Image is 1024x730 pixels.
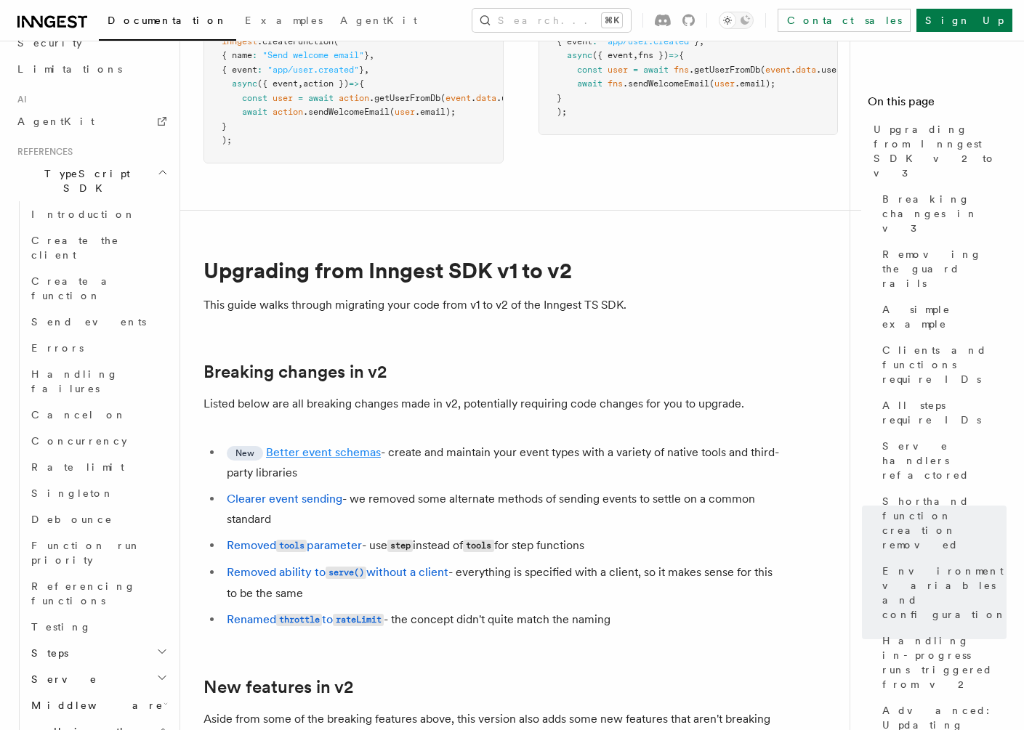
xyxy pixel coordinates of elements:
li: - everything is specified with a client, so it makes sense for this to be the same [222,562,785,604]
a: Referencing functions [25,573,171,614]
span: => [349,78,359,89]
a: Examples [236,4,331,39]
li: - create and maintain your event types with a variety of native tools and third-party libraries [222,431,785,483]
span: ( [440,93,446,103]
a: Shorthand function creation removed [876,488,1007,558]
span: user [273,93,293,103]
span: .email); [415,107,456,117]
span: = [633,65,638,75]
span: fns }) [638,50,669,60]
span: , [369,50,374,60]
a: Create the client [25,227,171,268]
span: A simple example [882,302,1007,331]
span: Function run priority [31,540,141,566]
span: TypeScript SDK [12,166,157,195]
span: Shorthand function creation removed [882,494,1007,552]
span: } [694,36,699,46]
span: ( [334,36,339,46]
a: Send events [25,309,171,335]
span: : [257,65,262,75]
span: , [298,78,303,89]
span: Create the client [31,235,119,261]
span: , [633,50,638,60]
code: step [387,540,413,552]
span: "Send welcome email" [262,50,364,60]
span: const [242,93,267,103]
span: ); [557,107,567,117]
span: await [643,65,669,75]
span: ( [709,78,714,89]
h1: Upgrading from Inngest SDK v1 to v2 [203,257,785,283]
a: Breaking changes in v3 [876,186,1007,241]
span: AgentKit [340,15,417,26]
a: Handling failures [25,361,171,402]
a: Breaking changes in v2 [203,362,387,382]
span: "app/user.created" [267,65,359,75]
span: { [679,50,684,60]
span: event [446,93,471,103]
span: async [567,50,592,60]
span: New [235,447,254,459]
span: Limitations [17,63,122,75]
span: inngest [222,36,257,46]
a: Debounce [25,506,171,532]
a: Environment variables and configuration [876,558,1007,628]
a: Documentation [99,4,236,41]
span: "app/user.created" [602,36,694,46]
span: . [791,65,796,75]
a: Clearer event sending [227,492,342,506]
a: Concurrency [25,428,171,454]
a: Singleton [25,480,171,506]
span: { event [557,36,592,46]
span: await [577,78,602,89]
button: Toggle dark mode [719,12,754,29]
a: New features in v2 [203,677,353,697]
span: ({ event [592,50,633,60]
span: Serve handlers refactored [882,439,1007,482]
button: Serve [25,666,171,692]
span: fns [608,78,623,89]
a: Removing the guard rails [876,241,1007,296]
a: AgentKit [12,108,171,134]
span: .sendWelcomeEmail [303,107,390,117]
span: .createFunction [257,36,334,46]
a: Introduction [25,201,171,227]
span: data [476,93,496,103]
span: Singleton [31,487,114,499]
span: : [592,36,597,46]
span: References [12,146,73,158]
a: All steps require IDs [876,392,1007,433]
span: Documentation [108,15,227,26]
span: , [699,36,704,46]
span: Examples [245,15,323,26]
span: .getUserFromDb [369,93,440,103]
span: Middleware [25,698,164,713]
span: Referencing functions [31,580,136,607]
span: Handling failures [31,368,118,394]
span: Environment variables and configuration [882,564,1007,622]
span: event [765,65,791,75]
span: Serve [25,672,97,686]
span: ( [760,65,765,75]
span: , [364,65,369,75]
span: } [364,50,369,60]
span: AI [12,94,27,105]
a: Cancel on [25,402,171,428]
p: Listed below are all breaking changes made in v2, potentially requiring code changes for you to u... [203,394,785,414]
li: - we removed some alternate methods of sending events to settle on a common standard [222,489,785,530]
a: Limitations [12,56,171,82]
span: .getUserFromDb [689,65,760,75]
a: Rate limit [25,454,171,480]
span: Testing [31,621,92,633]
span: Clients and functions require IDs [882,343,1007,386]
span: Rate limit [31,461,124,473]
span: Introduction [31,208,136,220]
a: Errors [25,335,171,361]
span: Removing the guard rails [882,247,1007,291]
span: : [252,50,257,60]
span: await [308,93,334,103]
a: Serve handlers refactored [876,433,1007,488]
span: .email); [735,78,775,89]
a: Sign Up [916,9,1012,32]
span: Errors [31,342,84,354]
